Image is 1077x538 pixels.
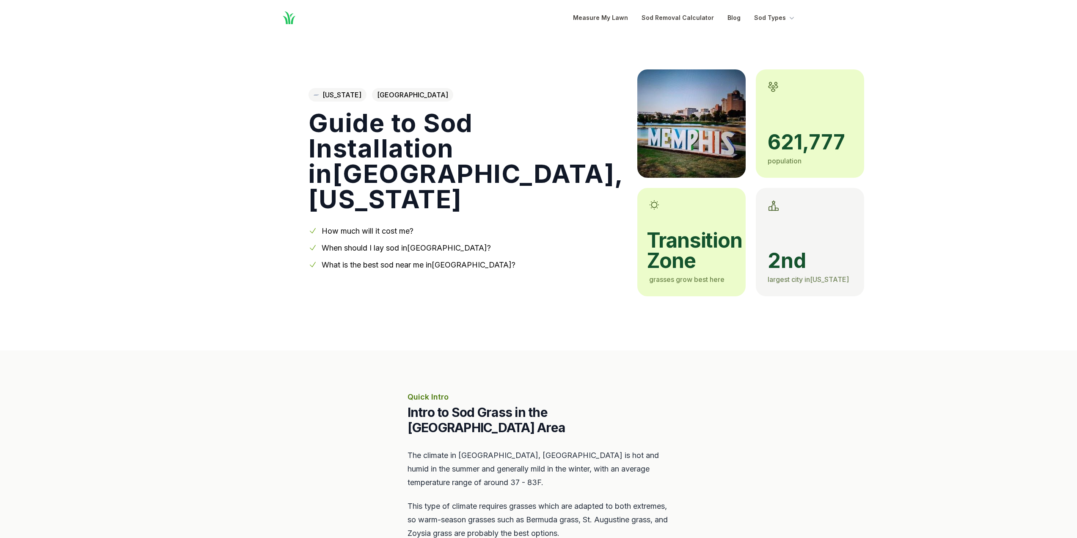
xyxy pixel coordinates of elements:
a: Blog [727,13,741,23]
a: What is the best sod near me in[GEOGRAPHIC_DATA]? [322,260,515,269]
img: Tennessee state outline [314,94,319,96]
a: Sod Removal Calculator [642,13,714,23]
a: How much will it cost me? [322,226,413,235]
img: A picture of Memphis [637,69,746,178]
span: grasses grow best here [649,275,724,284]
span: transition zone [647,230,734,271]
span: 2nd [768,251,852,271]
span: population [768,157,802,165]
a: [US_STATE] [309,88,366,102]
button: Sod Types [754,13,796,23]
a: Measure My Lawn [573,13,628,23]
a: When should I lay sod in[GEOGRAPHIC_DATA]? [322,243,491,252]
span: 621,777 [768,132,852,152]
p: The climate in [GEOGRAPHIC_DATA], [GEOGRAPHIC_DATA] is hot and humid in the summer and generally ... [408,449,670,489]
span: [GEOGRAPHIC_DATA] [372,88,453,102]
h1: Guide to Sod Installation in [GEOGRAPHIC_DATA] , [US_STATE] [309,110,624,212]
p: Quick Intro [408,391,670,403]
h2: Intro to Sod Grass in the [GEOGRAPHIC_DATA] Area [408,405,670,435]
span: largest city in [US_STATE] [768,275,849,284]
